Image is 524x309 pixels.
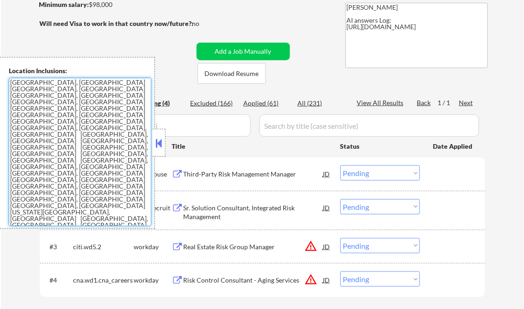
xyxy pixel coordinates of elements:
strong: Minimum salary: [39,0,89,8]
strong: Will need Visa to work in that country now/future?: [40,19,194,27]
div: workday [134,242,172,252]
button: Download Resume [197,63,266,84]
div: Title [172,142,332,151]
div: View All Results [357,98,407,107]
input: Search by title (case sensitive) [259,114,479,137]
div: Real Estate Risk Group Manager [184,242,323,252]
div: Risk Control Consultant - Aging Services [184,276,323,285]
div: Next [459,98,474,107]
div: workday [134,276,172,285]
div: Third-Party Risk Management Manager [184,170,323,179]
button: warning_amber [305,240,318,252]
div: 1 / 1 [438,98,459,107]
div: Status [340,138,420,154]
div: JD [322,238,332,255]
div: Excluded (166) [191,99,237,108]
div: Sr. Solution Consultant, Integrated Risk Management [184,203,323,221]
div: JD [322,271,332,288]
button: Add a Job Manually [197,43,290,60]
div: Date Applied [433,142,474,151]
div: JD [322,199,332,216]
div: cna.wd1.cna_careers [74,276,134,285]
div: #4 [50,276,66,285]
div: citi.wd5.2 [74,242,134,252]
div: no [192,19,219,28]
div: Location Inclusions: [9,66,151,76]
div: Applied (61) [244,99,290,108]
button: warning_amber [305,273,318,286]
div: JD [322,165,332,182]
div: #3 [50,242,66,252]
div: Back [417,98,432,107]
div: All (231) [298,99,344,108]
